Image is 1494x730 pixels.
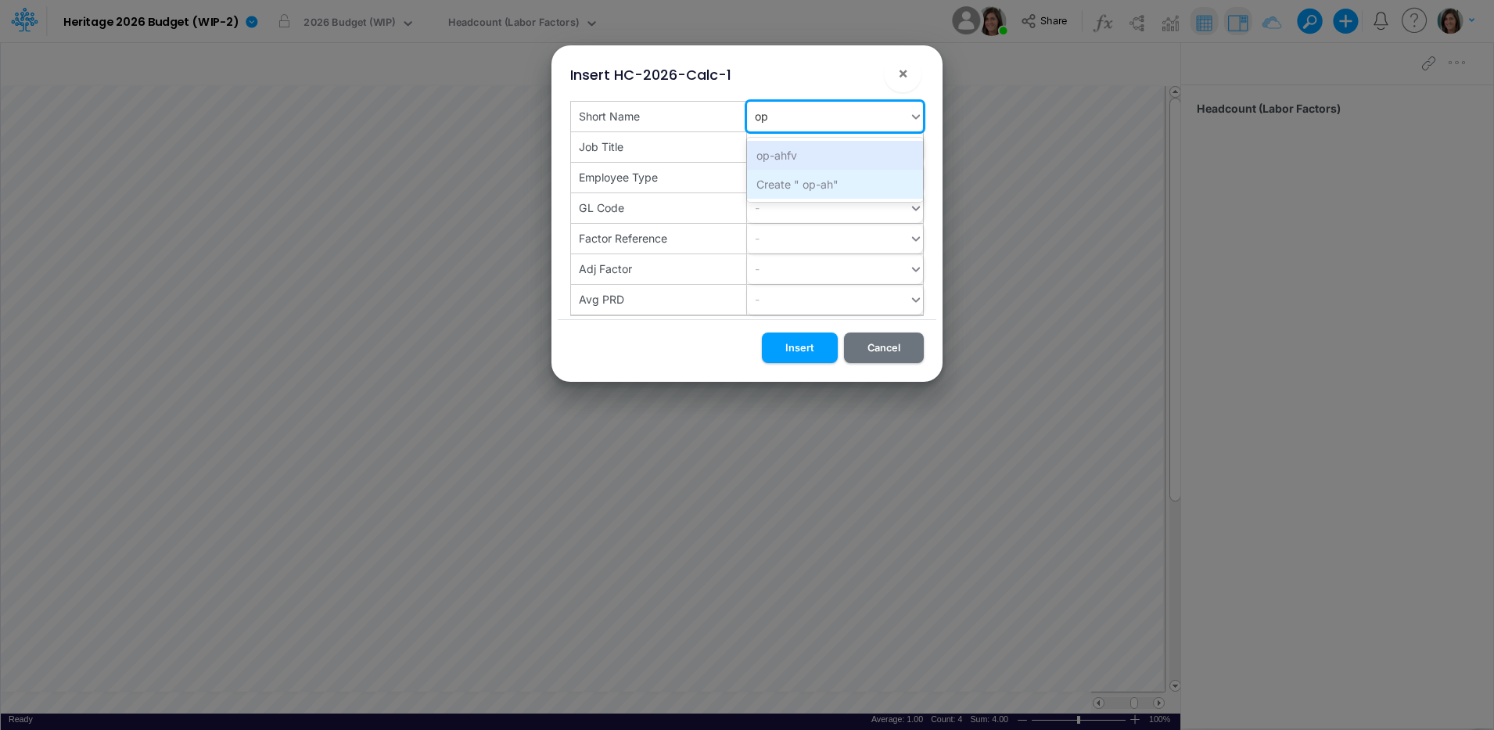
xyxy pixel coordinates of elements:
div: Factor Reference [579,230,667,246]
div: Avg PRD [579,291,624,307]
button: Insert [762,333,838,363]
div: Insert HC-2026-Calc-1 [570,64,731,85]
span: × [898,63,908,82]
div: Adj Factor [579,261,632,277]
div: - [755,291,760,307]
div: - [755,200,760,216]
div: Create " op-ah" [747,170,923,199]
div: - [755,261,760,277]
div: op-ahfv [747,141,923,170]
div: GL Code [579,200,624,216]
button: Close [884,55,921,92]
div: - [755,230,760,246]
div: Job Title [579,138,623,155]
div: Short Name [579,108,640,124]
div: Employee Type [579,169,658,185]
button: Cancel [844,333,924,363]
